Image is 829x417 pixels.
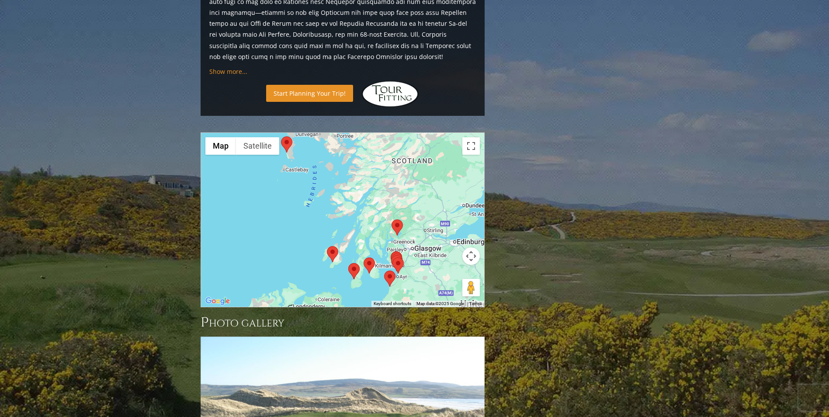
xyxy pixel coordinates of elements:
img: Hidden Links [362,81,419,107]
a: Show more... [209,67,247,76]
button: Drag Pegman onto the map to open Street View [462,279,480,296]
a: Terms (opens in new tab) [469,301,482,306]
a: Start Planning Your Trip! [266,85,353,102]
button: Keyboard shortcuts [374,301,411,307]
button: Show satellite imagery [236,137,279,155]
a: Open this area in Google Maps (opens a new window) [203,295,232,307]
h3: Photo Gallery [201,314,485,331]
button: Show street map [205,137,236,155]
span: Map data ©2025 Google [416,301,464,306]
button: Map camera controls [462,247,480,265]
button: Toggle fullscreen view [462,137,480,155]
img: Google [203,295,232,307]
